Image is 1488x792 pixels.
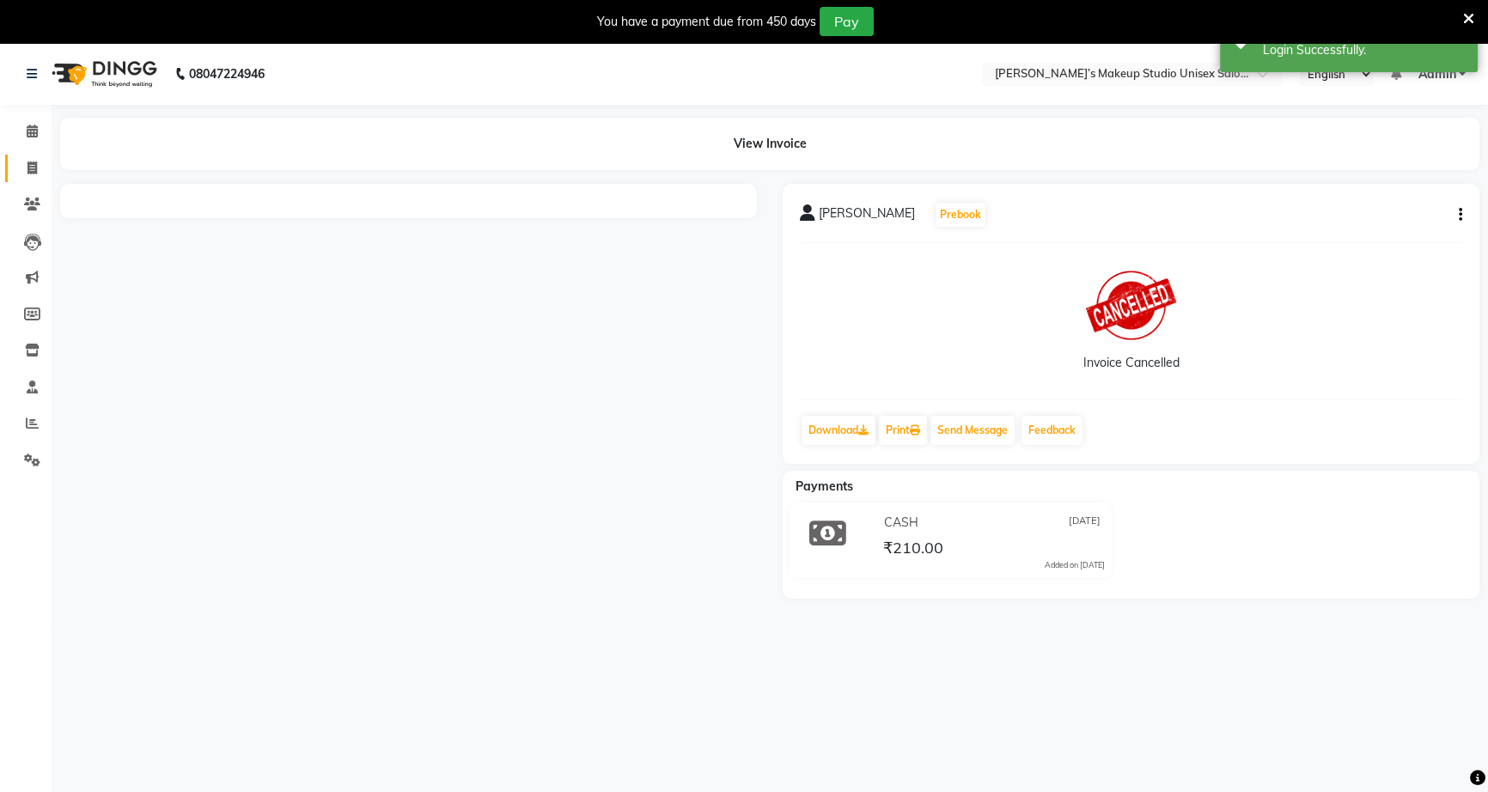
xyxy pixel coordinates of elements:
img: logo [44,50,162,98]
button: Send Message [930,416,1015,445]
b: 08047224946 [189,50,265,98]
span: CASH [884,514,918,532]
span: Payments [796,478,853,494]
span: ₹210.00 [883,538,943,562]
span: Admin [1418,65,1455,83]
button: Pay [820,7,874,36]
div: Invoice Cancelled [1083,354,1180,372]
a: Print [879,416,927,445]
button: Prebook [936,203,985,227]
div: View Invoice [60,118,1479,170]
div: Added on [DATE] [1045,559,1105,571]
a: Feedback [1021,416,1082,445]
span: [PERSON_NAME] [819,204,915,228]
span: [DATE] [1069,514,1101,532]
div: You have a payment due from 450 days [597,13,816,31]
div: Login Successfully. [1263,41,1465,59]
a: Download [802,416,875,445]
